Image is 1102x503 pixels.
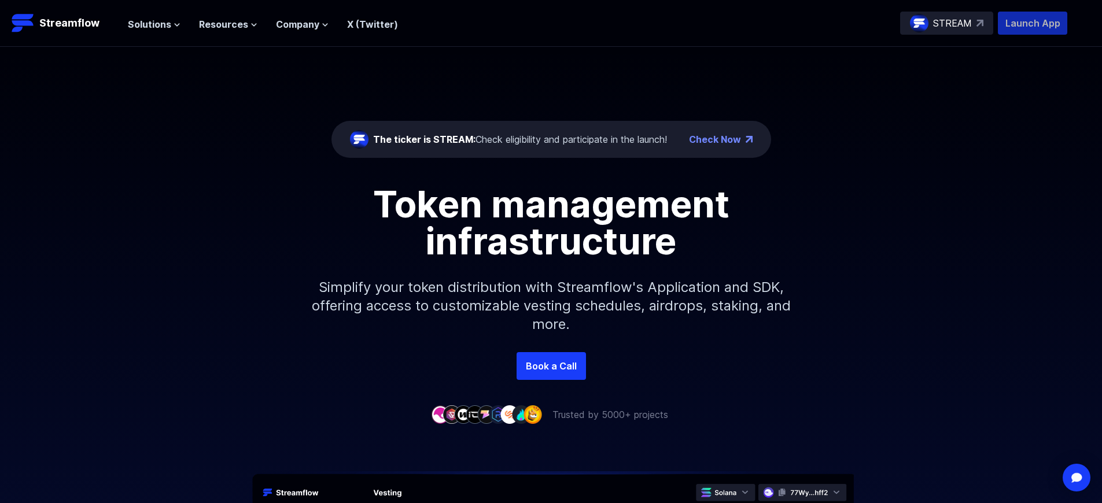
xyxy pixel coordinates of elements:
[431,405,449,423] img: company-1
[303,260,800,352] p: Simplify your token distribution with Streamflow's Application and SDK, offering access to custom...
[276,17,329,31] button: Company
[199,17,248,31] span: Resources
[900,12,993,35] a: STREAM
[128,17,171,31] span: Solutions
[347,19,398,30] a: X (Twitter)
[517,352,586,380] a: Book a Call
[128,17,180,31] button: Solutions
[477,405,496,423] img: company-5
[746,136,753,143] img: top-right-arrow.png
[910,14,928,32] img: streamflow-logo-circle.png
[12,12,116,35] a: Streamflow
[552,408,668,421] p: Trusted by 5000+ projects
[373,132,667,146] div: Check eligibility and participate in the launch!
[454,405,473,423] img: company-3
[489,405,507,423] img: company-6
[443,405,461,423] img: company-2
[998,12,1067,35] button: Launch App
[350,130,368,149] img: streamflow-logo-circle.png
[933,16,972,30] p: STREAM
[689,132,741,146] a: Check Now
[373,134,476,145] span: The ticker is STREAM:
[1063,464,1090,491] div: Open Intercom Messenger
[524,405,542,423] img: company-9
[12,12,35,35] img: Streamflow Logo
[39,15,99,31] p: Streamflow
[199,17,257,31] button: Resources
[291,186,812,260] h1: Token management infrastructure
[500,405,519,423] img: company-7
[976,20,983,27] img: top-right-arrow.svg
[466,405,484,423] img: company-4
[512,405,530,423] img: company-8
[276,17,319,31] span: Company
